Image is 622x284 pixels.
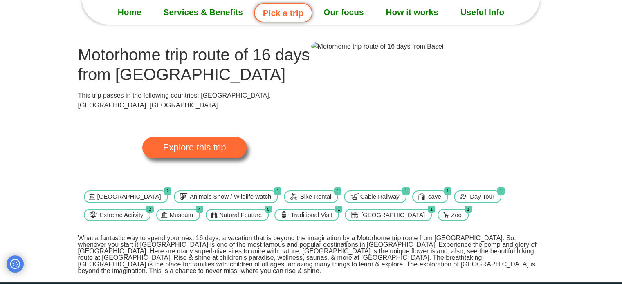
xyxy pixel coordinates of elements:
[468,192,496,201] span: Day Tour
[375,2,449,22] a: How it works
[146,206,153,213] span: 2
[78,235,537,274] span: What a fantastic way to spend your next 16 days, a vacation that is beyond the imagination by a M...
[298,192,334,201] span: Bike Rental
[312,2,375,22] a: Our focus
[289,210,335,220] span: Traditional Visit
[95,192,163,201] span: [GEOGRAPHIC_DATA]
[142,137,246,158] a: Explore this trip
[254,3,312,22] a: Pick a trip
[444,187,451,195] span: 1
[465,206,472,213] span: 1
[168,210,195,220] span: Museum
[497,187,505,195] span: 1
[188,192,273,201] span: Animals Show / Wildlife watch
[358,192,402,201] span: Cable Railway
[428,206,435,213] span: 1
[449,2,515,22] a: Useful Info
[82,2,540,22] nav: Menu
[265,206,272,213] span: 5
[311,42,444,51] img: Motorhome trip route of 16 days from Basel
[402,187,409,195] span: 1
[334,187,341,195] span: 1
[98,210,146,220] span: Extreme Activity
[274,187,281,195] span: 1
[153,2,254,22] a: Services & Benefits
[217,210,264,220] span: Natural Feature
[359,210,427,220] span: [GEOGRAPHIC_DATA]
[335,206,342,213] span: 1
[163,143,226,152] span: Explore this trip
[7,255,24,273] button: Privacy and cookie settings
[78,92,271,109] span: This trip passes in the following countries: [GEOGRAPHIC_DATA], [GEOGRAPHIC_DATA], [GEOGRAPHIC_DATA]
[426,192,443,201] span: cave
[196,206,203,213] span: 4
[78,45,311,84] h1: Motorhome trip route of 16 days from [GEOGRAPHIC_DATA]
[107,2,153,22] a: Home
[164,187,171,195] span: 2
[449,210,464,220] span: Zoo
